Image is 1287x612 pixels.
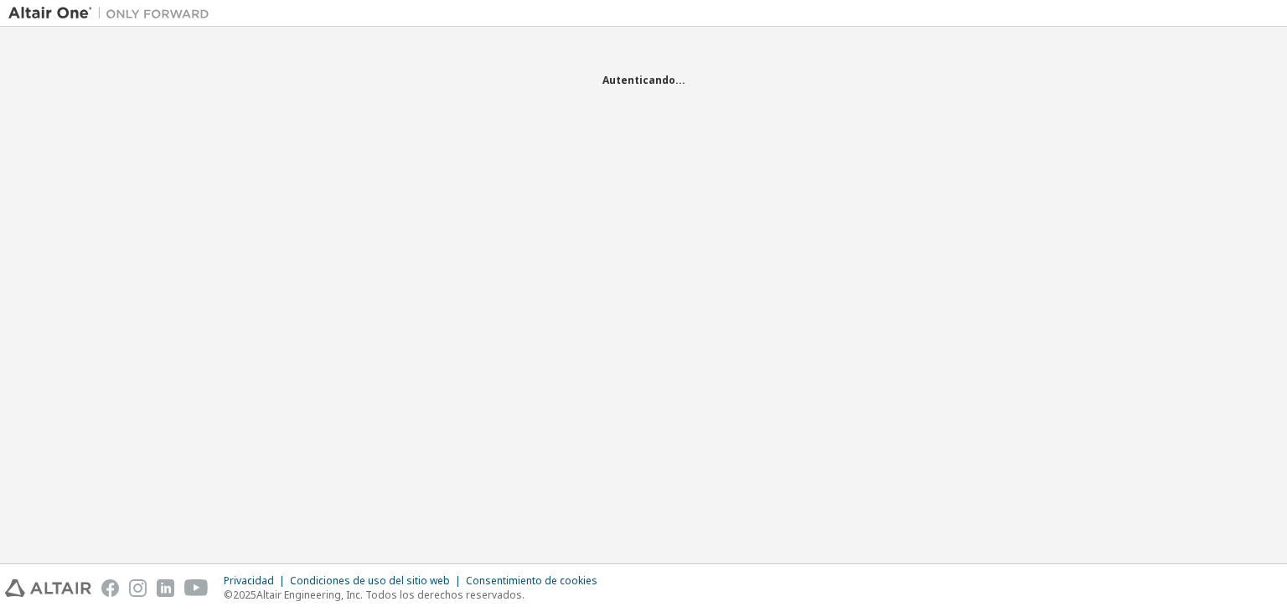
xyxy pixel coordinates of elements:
[602,73,685,87] font: Autenticando...
[224,573,274,588] font: Privacidad
[184,579,209,597] img: youtube.svg
[129,579,147,597] img: instagram.svg
[5,579,91,597] img: altair_logo.svg
[157,579,174,597] img: linkedin.svg
[224,588,233,602] font: ©
[8,5,218,22] img: Altair Uno
[290,573,450,588] font: Condiciones de uso del sitio web
[256,588,525,602] font: Altair Engineering, Inc. Todos los derechos reservados.
[233,588,256,602] font: 2025
[466,573,597,588] font: Consentimiento de cookies
[101,579,119,597] img: facebook.svg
